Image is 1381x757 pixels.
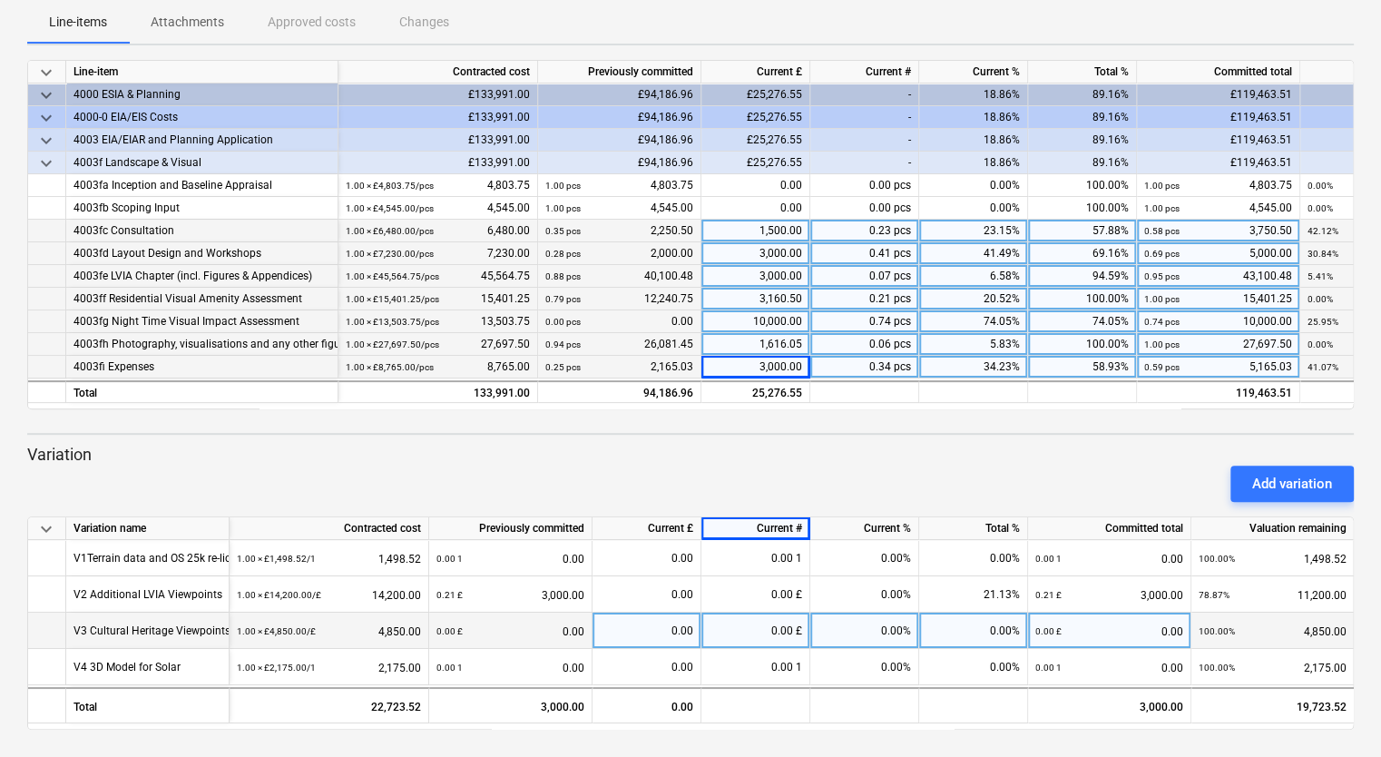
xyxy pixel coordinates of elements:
[436,590,463,600] small: 0.21 £
[346,317,439,327] small: 1.00 × £13,503.75 / pcs
[73,106,330,129] div: 4000-0 EIA/EIS Costs
[701,220,810,242] div: 1,500.00
[810,265,919,288] div: 0.07 pcs
[1028,220,1137,242] div: 57.88%
[810,152,919,174] div: -
[73,265,330,288] div: 4003fe LVIA Chapter (incl. Figures & Appendices)
[1308,271,1333,281] small: 5.41%
[701,540,810,576] div: 0.00 1
[1144,220,1292,242] div: 3,750.50
[35,130,57,152] span: keyboard_arrow_down
[1199,613,1347,650] div: 4,850.00
[1035,626,1062,636] small: 0.00 £
[919,106,1028,129] div: 18.86%
[436,613,584,650] div: 0.00
[237,554,316,564] small: 1.00 × £1,498.52 / 1
[919,220,1028,242] div: 23.15%
[810,288,919,310] div: 0.21 pcs
[1199,590,1229,600] small: 78.87%
[346,197,530,220] div: 4,545.00
[1028,687,1191,723] div: 3,000.00
[593,517,701,540] div: Current £
[1308,226,1338,236] small: 42.12%
[810,649,919,685] div: 0.00%
[73,333,330,356] div: 4003fh Photography, visualisations and any other figures
[545,288,693,310] div: 12,240.75
[1191,687,1355,723] div: 19,723.52
[230,517,429,540] div: Contracted cost
[1144,294,1180,304] small: 1.00 pcs
[1144,226,1180,236] small: 0.58 pcs
[1028,174,1137,197] div: 100.00%
[1199,663,1235,673] small: 100.00%
[35,62,57,84] span: keyboard_arrow_down
[237,649,421,686] div: 2,175.00
[66,61,338,84] div: Line-item
[346,271,439,281] small: 1.00 × £45,564.75 / pcs
[1199,626,1235,636] small: 100.00%
[701,576,810,613] div: 0.00 £
[545,203,581,213] small: 1.00 pcs
[66,687,230,723] div: Total
[1035,540,1183,577] div: 0.00
[919,61,1028,84] div: Current %
[429,687,593,723] div: 3,000.00
[346,356,530,378] div: 8,765.00
[919,84,1028,106] div: 18.86%
[73,649,181,684] div: V4 3D Model for Solar
[73,288,330,310] div: 4003ff Residential Visual Amenity Assessment
[436,540,584,577] div: 0.00
[73,356,330,378] div: 4003fi Expenses
[1308,249,1338,259] small: 30.84%
[346,382,530,405] div: 133,991.00
[1028,129,1137,152] div: 89.16%
[1144,356,1292,378] div: 5,165.03
[35,518,57,540] span: keyboard_arrow_down
[73,576,222,612] div: V2 Additional LVIA Viewpoints
[1028,356,1137,378] div: 58.93%
[66,380,338,403] div: Total
[338,152,538,174] div: £133,991.00
[346,174,530,197] div: 4,803.75
[919,288,1028,310] div: 20.52%
[73,174,330,197] div: 4003fa Inception and Baseline Appraisal
[701,84,810,106] div: £25,276.55
[701,242,810,265] div: 3,000.00
[1144,310,1292,333] div: 10,000.00
[810,242,919,265] div: 0.41 pcs
[346,288,530,310] div: 15,401.25
[1144,333,1292,356] div: 27,697.50
[701,517,810,540] div: Current #
[73,197,330,220] div: 4003fb Scoping Input
[66,517,230,540] div: Variation name
[538,84,701,106] div: £94,186.96
[237,540,421,577] div: 1,498.52
[538,152,701,174] div: £94,186.96
[1308,181,1333,191] small: 0.00%
[1137,61,1300,84] div: Committed total
[593,687,701,723] div: 0.00
[701,380,810,403] div: 25,276.55
[73,540,253,575] div: V1Terrain data and OS 25k re-license
[1035,613,1183,650] div: 0.00
[73,310,330,333] div: 4003fg Night Time Visual Impact Assessment
[346,220,530,242] div: 6,480.00
[545,249,581,259] small: 0.28 pcs
[1144,265,1292,288] div: 43,100.48
[237,576,421,614] div: 14,200.00
[346,339,439,349] small: 1.00 × £27,697.50 / pcs
[1137,84,1300,106] div: £119,463.51
[1137,129,1300,152] div: £119,463.51
[701,288,810,310] div: 3,160.50
[919,174,1028,197] div: 0.00%
[810,613,919,649] div: 0.00%
[436,626,463,636] small: 0.00 £
[545,356,693,378] div: 2,165.03
[1028,310,1137,333] div: 74.05%
[919,310,1028,333] div: 74.05%
[545,220,693,242] div: 2,250.50
[338,106,538,129] div: £133,991.00
[919,333,1028,356] div: 5.83%
[346,294,439,304] small: 1.00 × £15,401.25 / pcs
[151,13,224,32] p: Attachments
